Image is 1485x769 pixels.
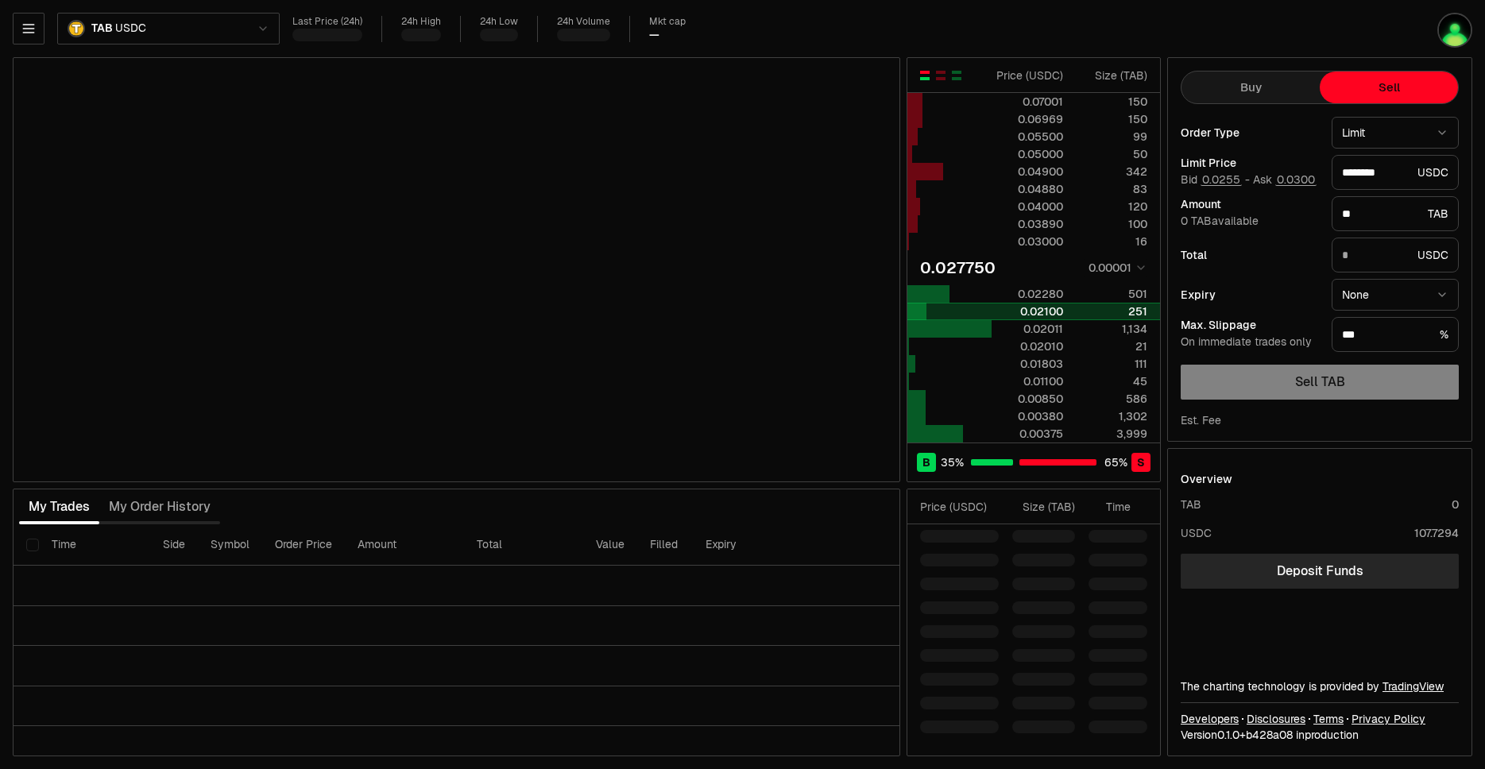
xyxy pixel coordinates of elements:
th: Time [39,524,150,566]
img: thatwasepyc [1437,13,1472,48]
div: 0.03000 [992,234,1063,249]
div: USDC [1181,525,1212,541]
span: Bid - [1181,173,1250,187]
button: My Order History [99,491,220,523]
img: TAB.png [68,20,85,37]
a: TradingView [1383,679,1444,694]
div: 0.01100 [992,373,1063,389]
div: 111 [1077,356,1147,372]
div: 0.05500 [992,129,1063,145]
button: 0.00001 [1084,258,1147,277]
div: The charting technology is provided by [1181,678,1459,694]
th: Total [464,524,583,566]
div: Est. Fee [1181,412,1221,428]
div: — [649,28,659,42]
div: 0.04880 [992,181,1063,197]
div: 16 [1077,234,1147,249]
div: Expiry [1181,289,1319,300]
div: 99 [1077,129,1147,145]
div: 0.00850 [992,391,1063,407]
button: 0.0300 [1275,173,1317,186]
div: 83 [1077,181,1147,197]
div: 120 [1077,199,1147,214]
div: Overview [1181,471,1232,487]
div: 342 [1077,164,1147,180]
th: Value [583,524,637,566]
div: 0.07001 [992,94,1063,110]
div: Size ( TAB ) [1012,499,1075,515]
a: Terms [1313,711,1344,727]
div: 0.03890 [992,216,1063,232]
div: On immediate trades only [1181,335,1319,350]
span: S [1137,454,1145,470]
div: Price ( USDC ) [992,68,1063,83]
span: B [922,454,930,470]
span: Ask [1253,173,1317,187]
a: Privacy Policy [1352,711,1425,727]
a: Developers [1181,711,1239,727]
div: 0.04900 [992,164,1063,180]
div: 45 [1077,373,1147,389]
button: Show Buy and Sell Orders [918,69,931,82]
div: 0.05000 [992,146,1063,162]
div: 21 [1077,338,1147,354]
div: 50 [1077,146,1147,162]
div: 1,134 [1077,321,1147,337]
div: Last Price (24h) [292,16,362,28]
div: 0.06969 [992,111,1063,127]
th: Filled [637,524,693,566]
button: Show Buy Orders Only [950,69,963,82]
div: Order Type [1181,127,1319,138]
div: TAB [1181,497,1201,512]
iframe: Financial Chart [14,58,899,481]
div: USDC [1332,238,1459,272]
span: 65 % [1104,454,1127,470]
div: 1,302 [1077,408,1147,424]
span: 35 % [941,454,964,470]
span: TAB [91,21,112,36]
div: Version 0.1.0 + in production [1181,727,1459,743]
div: 24h Volume [557,16,610,28]
a: Deposit Funds [1181,554,1459,589]
div: 100 [1077,216,1147,232]
th: Order Price [262,524,345,566]
div: Price ( USDC ) [920,499,999,515]
a: Disclosures [1247,711,1305,727]
button: My Trades [19,491,99,523]
div: 150 [1077,94,1147,110]
div: 24h High [401,16,441,28]
button: Buy [1181,71,1320,103]
button: Show Sell Orders Only [934,69,947,82]
button: Limit [1332,117,1459,149]
span: b428a0850fad2ce3fcda438ea4d05caca7554b57 [1246,728,1293,742]
th: Side [150,524,198,566]
div: 251 [1077,303,1147,319]
th: Amount [345,524,464,566]
button: 0.0255 [1201,173,1242,186]
div: 0.00375 [992,426,1063,442]
div: 0.02010 [992,338,1063,354]
div: 0.02280 [992,286,1063,302]
div: 107.7294 [1414,525,1459,541]
div: Max. Slippage [1181,319,1319,330]
div: TAB [1332,196,1459,231]
div: 24h Low [480,16,518,28]
div: 3,999 [1077,426,1147,442]
div: Total [1181,249,1319,261]
div: Limit Price [1181,157,1319,168]
div: 0 [1452,497,1459,512]
div: 0.02011 [992,321,1063,337]
div: 0.04000 [992,199,1063,214]
div: Time [1089,499,1131,515]
div: 501 [1077,286,1147,302]
div: % [1332,317,1459,352]
button: Sell [1320,71,1458,103]
div: 0.01803 [992,356,1063,372]
span: USDC [115,21,145,36]
th: Expiry [693,524,800,566]
div: Mkt cap [649,16,686,28]
button: None [1332,279,1459,311]
div: 0.027750 [920,257,996,279]
div: 0.02100 [992,303,1063,319]
span: 0 TAB available [1181,214,1259,228]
